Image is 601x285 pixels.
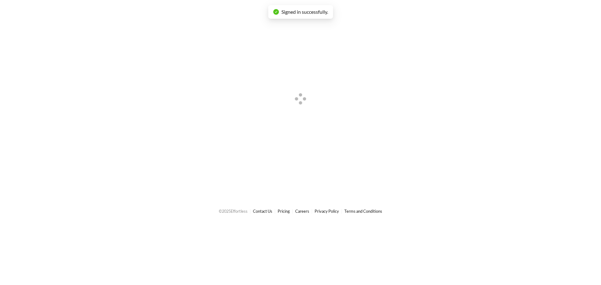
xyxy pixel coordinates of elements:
[344,209,382,214] a: Terms and Conditions
[219,209,248,214] span: © 2025 Effortless
[278,209,290,214] a: Pricing
[253,209,272,214] a: Contact Us
[315,209,339,214] a: Privacy Policy
[295,209,309,214] a: Careers
[273,9,279,15] span: check-circle
[281,9,328,15] span: Signed in successfully.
